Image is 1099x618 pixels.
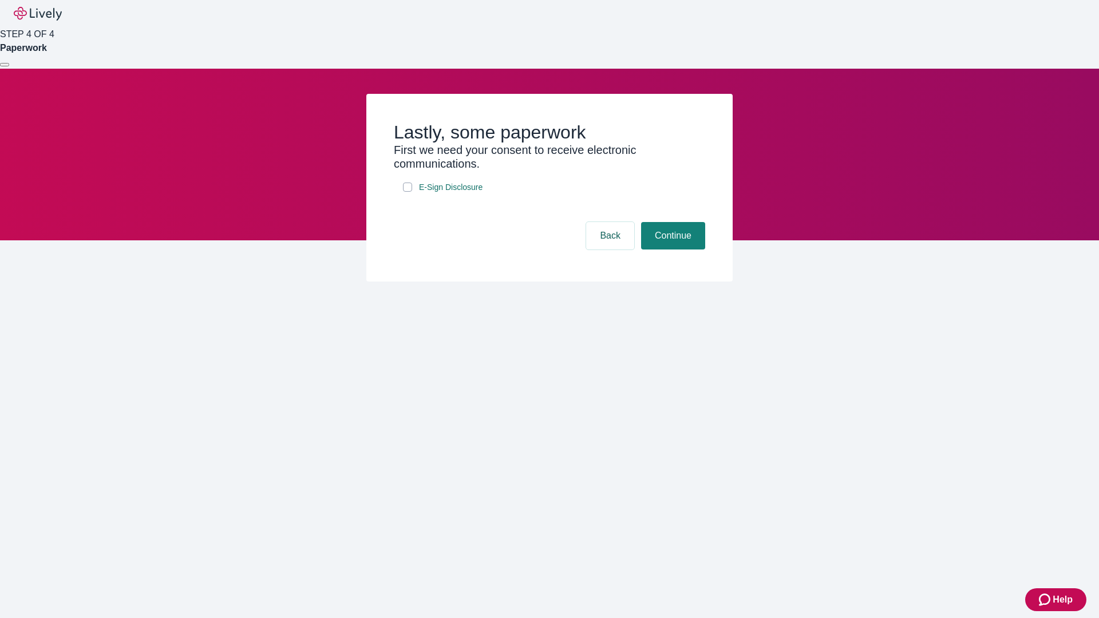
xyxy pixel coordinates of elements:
h2: Lastly, some paperwork [394,121,705,143]
span: E-Sign Disclosure [419,181,483,193]
button: Back [586,222,634,249]
button: Zendesk support iconHelp [1025,588,1086,611]
img: Lively [14,7,62,21]
button: Continue [641,222,705,249]
a: e-sign disclosure document [417,180,485,195]
svg: Zendesk support icon [1039,593,1053,607]
h3: First we need your consent to receive electronic communications. [394,143,705,171]
span: Help [1053,593,1073,607]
